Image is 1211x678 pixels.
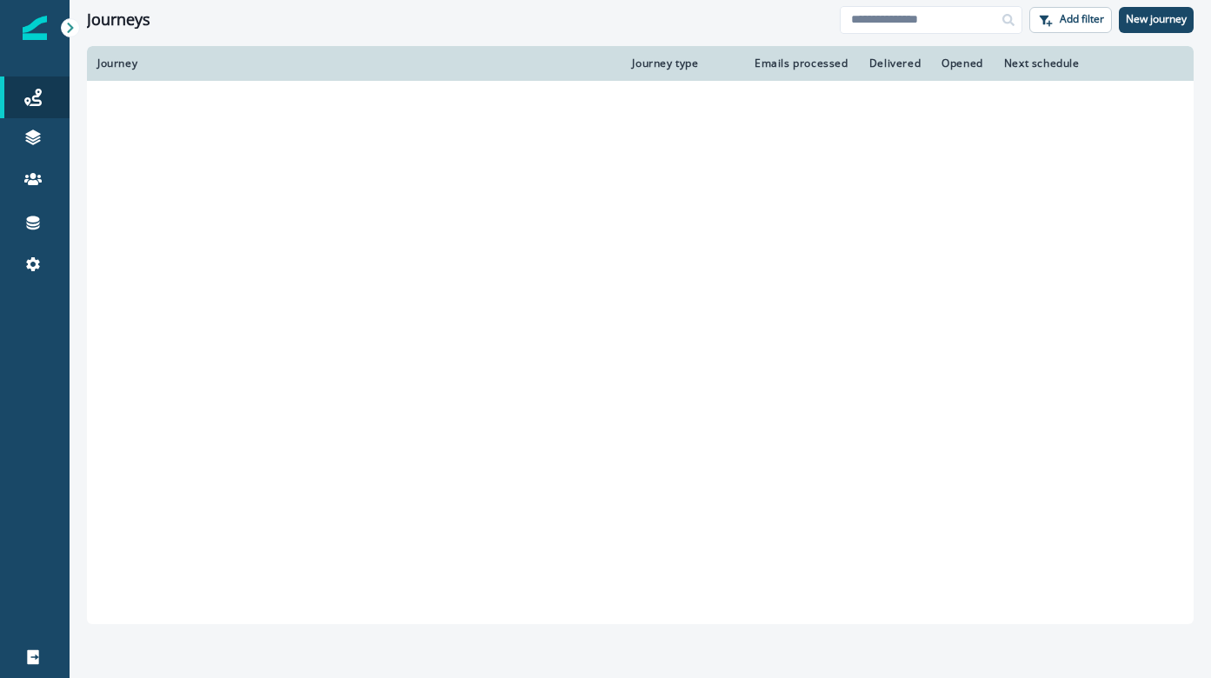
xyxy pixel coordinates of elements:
[869,56,921,70] div: Delivered
[1119,7,1194,33] button: New journey
[942,56,983,70] div: Opened
[1060,13,1104,25] p: Add filter
[754,56,848,70] div: Emails processed
[1126,13,1187,25] p: New journey
[632,56,732,70] div: Journey type
[23,16,47,40] img: Inflection
[87,10,150,30] h1: Journeys
[1029,7,1112,33] button: Add filter
[1004,56,1143,70] div: Next schedule
[97,56,611,70] div: Journey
